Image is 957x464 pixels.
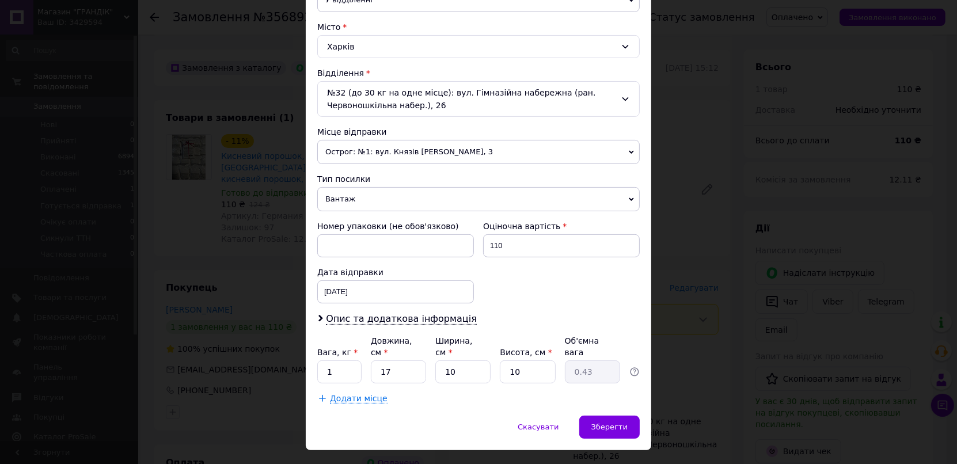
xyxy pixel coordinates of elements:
[317,187,640,211] span: Вантаж
[317,127,387,136] span: Місце відправки
[317,81,640,117] div: №32 (до 30 кг на одне місце): вул. Гімназійна набережна (ран. Червоношкільна набер.), 26
[565,335,620,358] div: Об'ємна вага
[317,348,358,357] label: Вага, кг
[371,336,412,357] label: Довжина, см
[330,394,388,404] span: Додати місце
[317,174,370,184] span: Тип посилки
[591,423,628,431] span: Зберегти
[518,423,559,431] span: Скасувати
[317,67,640,79] div: Відділення
[317,35,640,58] div: Харків
[435,336,472,357] label: Ширина, см
[500,348,552,357] label: Висота, см
[317,21,640,33] div: Місто
[317,220,474,232] div: Номер упаковки (не обов'язково)
[483,220,640,232] div: Оціночна вартість
[317,140,640,164] span: Острог: №1: вул. Князів [PERSON_NAME], 3
[326,313,477,325] span: Опис та додаткова інформація
[317,267,474,278] div: Дата відправки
